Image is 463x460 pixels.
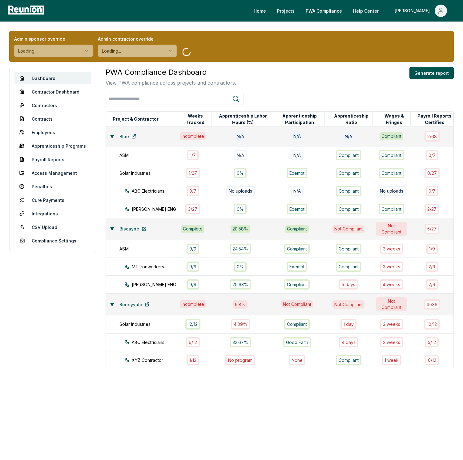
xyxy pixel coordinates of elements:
nav: Main [249,5,457,17]
label: Admin sponsor override [14,36,93,42]
a: Sunnyvale [115,298,155,310]
div: 15 / 36 [424,299,440,310]
div: 0% [234,168,247,178]
button: Payroll Reports Certified [416,113,453,125]
div: 0 / 7 [187,186,199,196]
a: Biscayne [115,223,151,235]
a: Home [249,5,271,17]
div: Compliant [336,168,361,178]
div: 1 / 9 [426,244,438,254]
div: Solar Industries [119,321,180,327]
div: N/A [235,132,246,140]
div: 1 week [382,355,401,365]
button: [PERSON_NAME] [390,5,452,17]
div: 0 / 27 [425,168,440,178]
a: Apprenticeship Programs [14,140,91,152]
button: Generate report [409,67,454,79]
div: Compliant [379,150,404,160]
a: Integrations [14,207,91,220]
div: 2 / 9 [426,279,438,290]
button: Apprenticeship Ratio [330,113,372,125]
div: No program [225,355,255,365]
div: No uploads [226,186,255,196]
button: Apprenticeship Labor Hours (%) [217,113,269,125]
div: ABC Electricians [124,188,185,194]
div: 4 days [339,337,358,347]
div: Compliant [336,244,361,254]
div: N/A [291,150,304,160]
div: Incomplete [180,132,206,140]
div: Compliant [336,186,361,196]
div: Incomplete [180,300,206,308]
div: 5 / 27 [425,224,439,234]
div: 24.54% [230,244,251,254]
div: Exempt [287,204,307,214]
div: N/A [343,132,354,140]
div: Compliant [379,168,404,178]
div: 9 / 9 [187,279,199,290]
div: 2 / 68 [425,131,440,141]
div: 1 / 12 [187,355,199,365]
div: 9.8 % [233,300,248,309]
div: 32.67% [230,337,251,347]
div: 12 / 12 [185,319,200,329]
div: 2 / 9 [426,262,438,272]
div: Compliant [380,132,403,140]
div: 9 / 9 [187,262,199,272]
div: 20.63% [230,279,251,290]
button: Project & Contractor [111,113,160,125]
div: Compliant [379,204,404,214]
button: Apprenticeship Participation [275,113,324,125]
p: View PWA compliance across projects and contractors. [106,79,236,86]
a: Cure Payments [14,194,91,206]
div: Not Compliant [376,297,407,311]
button: Wages & Fringes [378,113,411,125]
div: ASM [119,152,180,158]
div: [PERSON_NAME] ENG [124,206,185,212]
a: Penalties [14,180,91,193]
div: XYZ Contractor [124,357,185,363]
div: Compliant [336,150,361,160]
div: 4.09% [231,319,250,329]
div: Exempt [287,168,307,178]
div: 1 day [340,319,356,329]
a: Help Center [348,5,384,17]
div: Complete [181,225,204,233]
a: CSV Upload [14,221,91,233]
div: Compliant [336,262,361,272]
div: 3 week s [380,262,403,272]
div: ASM [119,246,180,252]
div: N/A [291,186,304,196]
div: 5 days [339,279,358,290]
div: 0 / 12 [425,355,439,365]
a: Contracts [14,113,91,125]
div: Exempt [287,262,307,272]
div: None [289,355,305,365]
div: [PERSON_NAME] ENG [124,281,185,288]
div: MT Ironworkers [124,263,185,270]
div: No uploads [377,186,406,196]
div: Compliant [285,225,309,233]
label: Admin contractor override [98,36,177,42]
div: 9 / 9 [187,244,199,254]
div: Good Faith [283,337,311,347]
div: 1 / 7 [187,150,199,160]
div: Compliant [336,355,361,365]
a: PWA Compliance [301,5,347,17]
div: 3 week s [380,244,403,254]
div: ABC Electricians [124,339,185,346]
a: Access Management [14,167,91,179]
div: Not Compliant [281,300,313,308]
div: 2 / 27 [425,204,439,214]
div: 20.58 % [231,225,250,233]
div: 0 / 7 [426,150,438,160]
div: Not Compliant [332,300,364,309]
div: N/A [234,150,247,160]
button: Weeks Tracked [179,113,211,125]
div: Compliant [284,279,310,290]
div: 3 / 27 [185,204,200,214]
a: Contractor Dashboard [14,86,91,98]
div: Compliant [284,244,310,254]
div: Not Compliant [332,225,364,233]
div: 2 week s [380,337,403,347]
